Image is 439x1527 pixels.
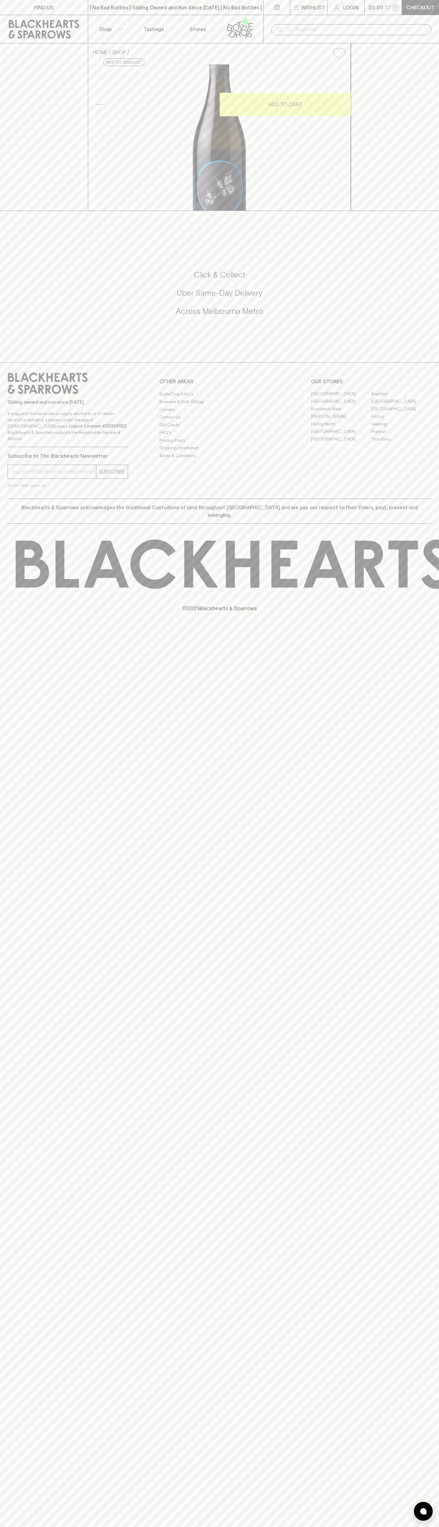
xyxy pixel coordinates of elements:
p: OUR STORES [311,378,431,385]
a: Terms & Conditions [159,452,280,459]
p: ADD TO CART [269,101,302,108]
p: OTHER AREAS [159,378,280,385]
input: Try "Pinot noir" [286,25,426,35]
p: Shop [99,25,112,33]
a: Gift Cards [159,421,280,429]
p: It is against the law to sell or supply alcohol to, or to obtain alcohol on behalf of a person un... [8,410,128,442]
a: Prahran [371,428,431,435]
p: 0 [394,6,396,9]
a: Fitzroy North [311,420,371,428]
img: bubble-icon [420,1508,426,1514]
p: Sibling owned and run since [DATE] [8,399,128,405]
a: Privacy Policy [159,436,280,444]
a: Bottle Drop FAQ's [159,390,280,398]
a: Shipping Information [159,444,280,452]
a: Thornbury [371,435,431,443]
a: Careers [159,406,280,413]
h5: Uber Same-Day Delivery [8,288,431,298]
p: Stores [190,25,206,33]
a: [GEOGRAPHIC_DATA] [311,390,371,398]
a: Business & Bulk Gifting [159,398,280,406]
a: [PERSON_NAME] [311,413,371,420]
div: Call to action block [8,244,431,350]
a: [GEOGRAPHIC_DATA] [311,398,371,405]
button: Shop [88,15,132,43]
p: SUBSCRIBE [99,468,125,475]
a: [GEOGRAPHIC_DATA] [371,398,431,405]
strong: Liquor License #32064953 [69,424,126,429]
p: We will never spam you [8,482,128,489]
a: [GEOGRAPHIC_DATA] [311,435,371,443]
a: SHOP [112,49,126,55]
a: Brunswick West [311,405,371,413]
a: Stores [176,15,220,43]
h5: Click & Collect [8,270,431,280]
a: Tastings [132,15,176,43]
h5: Across Melbourne Metro [8,306,431,316]
a: Contact Us [159,413,280,421]
a: Fitzroy [371,413,431,420]
a: HOME [93,49,108,55]
p: Login [343,4,359,11]
a: [GEOGRAPHIC_DATA] [371,405,431,413]
a: Geelong [371,420,431,428]
p: Tastings [144,25,164,33]
p: FIND US [34,4,54,11]
button: ADD TO CART [220,93,351,116]
input: e.g. jane@blackheartsandsparrows.com.au [13,467,96,477]
p: Subscribe to The Blackhearts Newsletter [8,452,128,460]
p: $0.00 [368,4,383,11]
a: FAQ's [159,429,280,436]
button: Add to wishlist [331,46,348,62]
p: Blackhearts & Sparrows acknowledges the traditional Custodians of land throughout [GEOGRAPHIC_DAT... [12,504,427,519]
img: 40776.png [88,64,351,211]
p: Checkout [406,4,435,11]
a: [GEOGRAPHIC_DATA] [311,428,371,435]
a: Braddon [371,390,431,398]
p: Wishlist [301,4,325,11]
button: SUBSCRIBE [96,465,128,479]
button: Add to wishlist [103,58,144,66]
